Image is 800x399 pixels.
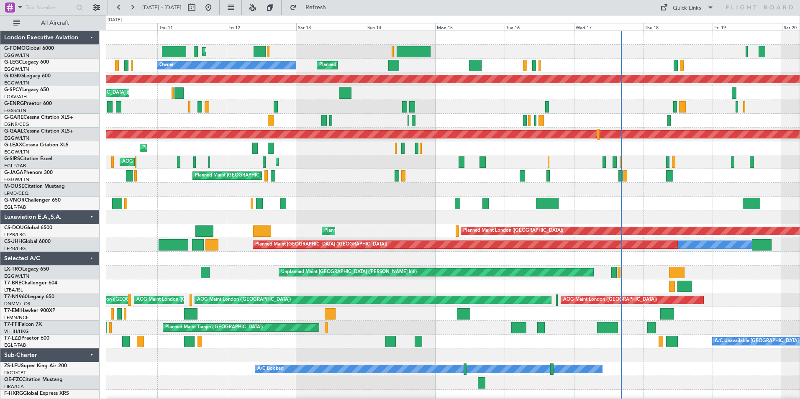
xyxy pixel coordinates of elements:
[4,184,65,189] a: M-OUSECitation Mustang
[643,23,713,31] div: Thu 18
[40,87,175,99] div: Unplanned Maint [GEOGRAPHIC_DATA] ([PERSON_NAME] Intl)
[463,225,563,237] div: Planned Maint London ([GEOGRAPHIC_DATA])
[4,308,55,313] a: T7-EMIHawker 900XP
[4,198,61,203] a: G-VNORChallenger 650
[4,170,53,175] a: G-JAGAPhenom 300
[366,23,435,31] div: Sun 14
[4,281,21,286] span: T7-BRE
[4,363,21,368] span: ZS-LFU
[4,66,29,72] a: EGGW/LTN
[9,16,91,30] button: All Aircraft
[505,23,574,31] div: Tue 16
[22,20,88,26] span: All Aircraft
[4,322,19,327] span: T7-FFI
[4,115,73,120] a: G-GARECessna Citation XLS+
[4,336,21,341] span: T7-LZZI
[4,342,26,348] a: EGLF/FAB
[4,239,22,244] span: CS-JHH
[4,46,26,51] span: G-FOMO
[4,267,49,272] a: LX-TROLegacy 650
[278,156,410,168] div: Planned Maint [GEOGRAPHIC_DATA] ([GEOGRAPHIC_DATA])
[4,87,49,92] a: G-SPCYLegacy 650
[4,294,54,299] a: T7-N1960Legacy 650
[227,23,296,31] div: Fri 12
[4,121,29,128] a: EGNR/CEG
[4,87,22,92] span: G-SPCY
[205,45,336,58] div: Planned Maint [GEOGRAPHIC_DATA] ([GEOGRAPHIC_DATA])
[4,60,22,65] span: G-LEGC
[4,328,29,335] a: VHHH/HKG
[108,17,122,24] div: [DATE]
[4,315,29,321] a: LFMN/NCE
[88,23,158,31] div: Wed 10
[4,163,26,169] a: EGLF/FAB
[4,52,29,59] a: EGGW/LTN
[4,101,52,106] a: G-ENRGPraetor 600
[4,239,51,244] a: CS-JHHGlobal 6000
[324,225,456,237] div: Planned Maint [GEOGRAPHIC_DATA] ([GEOGRAPHIC_DATA])
[286,1,336,14] button: Refresh
[4,232,26,238] a: LFPB/LBG
[4,190,28,197] a: LFMD/CEQ
[4,273,29,279] a: EGGW/LTN
[4,115,23,120] span: G-GARE
[4,301,30,307] a: DNMM/LOS
[70,294,164,306] div: AOG Maint London ([GEOGRAPHIC_DATA])
[122,156,186,168] div: AOG Maint [PERSON_NAME]
[4,384,24,390] a: LIRA/CIA
[26,1,74,14] input: Trip Number
[4,156,52,161] a: G-SIRSCitation Excel
[142,142,274,154] div: Planned Maint [GEOGRAPHIC_DATA] ([GEOGRAPHIC_DATA])
[4,391,23,396] span: F-HXRG
[4,143,22,148] span: G-LEAX
[4,198,25,203] span: G-VNOR
[197,294,291,306] div: AOG Maint London ([GEOGRAPHIC_DATA])
[4,129,23,134] span: G-GAAL
[319,59,451,72] div: Planned Maint [GEOGRAPHIC_DATA] ([GEOGRAPHIC_DATA])
[563,294,657,306] div: AOG Maint London ([GEOGRAPHIC_DATA])
[435,23,505,31] div: Mon 15
[255,238,387,251] div: Planned Maint [GEOGRAPHIC_DATA] ([GEOGRAPHIC_DATA])
[4,74,24,79] span: G-KGKG
[195,169,327,182] div: Planned Maint [GEOGRAPHIC_DATA] ([GEOGRAPHIC_DATA])
[4,267,22,272] span: LX-TRO
[281,266,417,279] div: Unplanned Maint [GEOGRAPHIC_DATA] ([PERSON_NAME] Intl)
[4,370,26,376] a: FACT/CPT
[298,5,333,10] span: Refresh
[713,23,782,31] div: Fri 19
[4,391,69,396] a: F-HXRGGlobal Express XRS
[4,322,42,327] a: T7-FFIFalcon 7X
[4,184,24,189] span: M-OUSE
[296,23,366,31] div: Sat 13
[4,225,24,230] span: CS-DOU
[4,101,24,106] span: G-ENRG
[4,156,20,161] span: G-SIRS
[4,225,52,230] a: CS-DOUGlobal 6500
[574,23,644,31] div: Wed 17
[4,170,23,175] span: G-JAGA
[4,129,73,134] a: G-GAALCessna Citation XLS+
[4,143,69,148] a: G-LEAXCessna Citation XLS
[4,246,26,252] a: LFPB/LBG
[4,107,26,114] a: EGSS/STN
[157,23,227,31] div: Thu 11
[136,294,230,306] div: AOG Maint London ([GEOGRAPHIC_DATA])
[4,176,29,183] a: EGGW/LTN
[4,74,51,79] a: G-KGKGLegacy 600
[4,46,54,51] a: G-FOMOGlobal 6000
[4,377,22,382] span: OE-FZC
[4,94,27,100] a: LGAV/ATH
[4,149,29,155] a: EGGW/LTN
[656,1,718,14] button: Quick Links
[673,4,701,13] div: Quick Links
[4,308,21,313] span: T7-EMI
[159,59,174,72] div: Owner
[4,204,26,210] a: EGLF/FAB
[165,321,263,334] div: Planned Maint Tianjin ([GEOGRAPHIC_DATA])
[257,363,284,375] div: A/C Booked
[4,281,57,286] a: T7-BREChallenger 604
[4,135,29,141] a: EGGW/LTN
[4,377,63,382] a: OE-FZCCitation Mustang
[4,363,67,368] a: ZS-LFUSuper King Air 200
[142,4,182,11] span: [DATE] - [DATE]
